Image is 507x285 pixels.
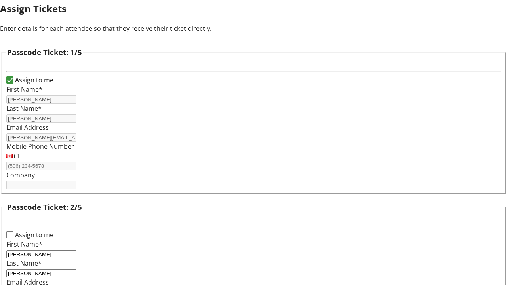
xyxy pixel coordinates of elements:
label: Email Address [6,123,49,132]
label: Company [6,171,35,179]
label: First Name* [6,240,42,249]
label: Mobile Phone Number [6,142,74,151]
input: (506) 234-5678 [6,162,76,170]
label: Last Name* [6,104,42,113]
label: Assign to me [13,75,53,85]
h3: Passcode Ticket: 1/5 [7,47,82,58]
label: Assign to me [13,230,53,239]
label: First Name* [6,85,42,94]
h3: Passcode Ticket: 2/5 [7,201,82,213]
label: Last Name* [6,259,42,268]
